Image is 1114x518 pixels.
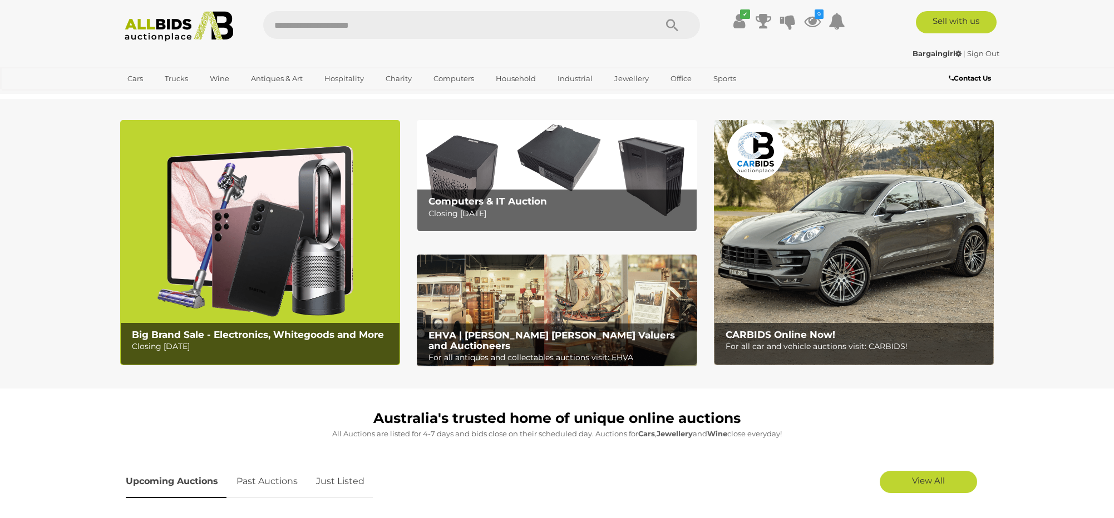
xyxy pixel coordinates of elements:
button: Search [644,11,700,39]
strong: Bargaingirl [913,49,962,58]
a: Upcoming Auctions [126,465,226,498]
strong: Cars [638,429,655,438]
p: For all car and vehicle auctions visit: CARBIDS! [726,340,988,353]
a: Cars [120,69,150,88]
a: Computers & IT Auction Computers & IT Auction Closing [DATE] [417,120,697,232]
a: 9 [804,11,821,31]
a: Just Listed [308,465,373,498]
span: View All [912,475,945,486]
a: Industrial [550,69,600,88]
a: Charity [378,69,419,88]
img: Allbids.com.au [119,11,239,42]
strong: Jewellery [657,429,693,438]
img: Big Brand Sale - Electronics, Whitegoods and More [120,120,400,365]
a: Bargaingirl [913,49,963,58]
a: Household [489,69,543,88]
a: Wine [203,69,236,88]
p: Closing [DATE] [132,340,394,353]
b: Computers & IT Auction [428,196,547,207]
a: ✔ [731,11,747,31]
a: Hospitality [317,69,371,88]
a: Sports [706,69,743,88]
b: CARBIDS Online Now! [726,329,835,340]
a: EHVA | Evans Hastings Valuers and Auctioneers EHVA | [PERSON_NAME] [PERSON_NAME] Valuers and Auct... [417,255,697,367]
h1: Australia's trusted home of unique online auctions [126,411,988,426]
img: EHVA | Evans Hastings Valuers and Auctioneers [417,255,697,367]
a: [GEOGRAPHIC_DATA] [120,88,214,106]
p: All Auctions are listed for 4-7 days and bids close on their scheduled day. Auctions for , and cl... [126,427,988,440]
b: EHVA | [PERSON_NAME] [PERSON_NAME] Valuers and Auctioneers [428,330,675,351]
a: Sign Out [967,49,999,58]
img: CARBIDS Online Now! [714,120,994,365]
b: Big Brand Sale - Electronics, Whitegoods and More [132,329,384,340]
a: Past Auctions [228,465,306,498]
p: For all antiques and collectables auctions visit: EHVA [428,351,691,365]
strong: Wine [707,429,727,438]
a: Contact Us [949,72,994,84]
b: Contact Us [949,74,991,82]
a: Jewellery [607,69,656,88]
i: 9 [815,9,824,19]
i: ✔ [740,9,750,19]
a: View All [880,471,977,493]
a: Computers [426,69,481,88]
a: Sell with us [916,11,997,33]
img: Computers & IT Auction [417,120,697,232]
a: Big Brand Sale - Electronics, Whitegoods and More Big Brand Sale - Electronics, Whitegoods and Mo... [120,120,400,365]
a: Office [663,69,699,88]
a: Antiques & Art [244,69,310,88]
a: CARBIDS Online Now! CARBIDS Online Now! For all car and vehicle auctions visit: CARBIDS! [714,120,994,365]
p: Closing [DATE] [428,207,691,221]
a: Trucks [157,69,195,88]
span: | [963,49,965,58]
